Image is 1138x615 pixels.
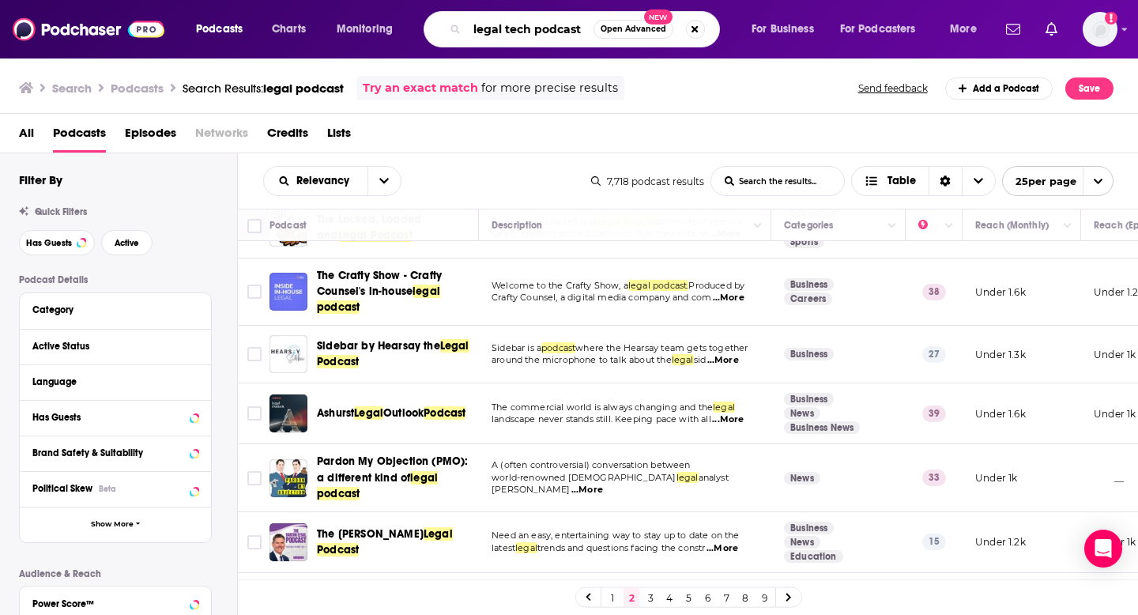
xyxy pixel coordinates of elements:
[661,588,677,607] a: 4
[1002,166,1114,196] button: open menu
[694,354,707,365] span: sid
[317,268,473,315] a: The Crafty Show - Crafty Counsel's in-houselegal podcast
[784,472,820,485] a: News
[247,406,262,421] span: Toggle select row
[784,522,834,534] a: Business
[32,478,198,498] button: Political SkewBeta
[196,18,243,40] span: Podcasts
[699,588,715,607] a: 6
[922,284,946,300] p: 38
[267,120,308,153] a: Credits
[713,402,735,413] span: legal
[262,17,315,42] a: Charts
[1083,12,1117,47] img: User Profile
[32,376,188,387] div: Language
[975,407,1026,421] p: Under 1.6k
[492,280,628,291] span: Welcome to the Crafty Show, a
[19,172,62,187] h2: Filter By
[922,406,946,421] p: 39
[183,81,344,96] a: Search Results:legal podcast
[628,280,688,291] span: legal podcast.
[326,17,413,42] button: open menu
[929,167,962,195] div: Sort Direction
[784,393,834,406] a: Business
[571,484,603,496] span: ...More
[264,175,367,187] button: open menu
[737,588,753,607] a: 8
[481,79,618,97] span: for more precise results
[337,18,393,40] span: Monitoring
[940,217,959,236] button: Column Actions
[784,216,833,235] div: Categories
[32,598,185,609] div: Power Score™
[748,217,767,236] button: Column Actions
[13,14,164,44] img: Podchaser - Follow, Share and Rate Podcasts
[784,407,820,420] a: News
[32,443,198,462] button: Brand Safety & Suitability
[247,535,262,549] span: Toggle select row
[272,18,306,40] span: Charts
[367,167,401,195] button: open menu
[317,406,354,420] span: Ashurst
[784,348,834,360] a: Business
[680,588,696,607] a: 5
[125,120,176,153] a: Episodes
[945,77,1053,100] a: Add a Podcast
[492,472,729,496] span: analyst [PERSON_NAME]
[317,455,468,484] span: Pardon My Objection (PMO): a different kind of
[784,536,820,549] a: News
[718,588,734,607] a: 7
[707,542,738,555] span: ...More
[467,17,593,42] input: Search podcasts, credits, & more...
[492,402,713,413] span: The commercial world is always changing and the
[922,534,946,549] p: 15
[492,413,711,424] span: landscape never stands still. Keeping pace with all
[19,120,34,153] a: All
[601,25,666,33] span: Open Advanced
[492,530,740,541] span: Need an easy, entertaining way to stay up to date on the
[1058,217,1077,236] button: Column Actions
[327,120,351,153] a: Lists
[492,472,676,483] span: world-renowned [DEMOGRAPHIC_DATA]
[185,17,263,42] button: open menu
[740,17,834,42] button: open menu
[32,336,198,356] button: Active Status
[317,406,465,421] a: AshurstLegalOutlookPodcast
[26,239,72,247] span: Has Guests
[756,588,772,607] a: 9
[541,342,575,353] span: podcast
[1083,12,1117,47] span: Logged in as KSKristina
[317,526,473,558] a: The [PERSON_NAME]Legal Podcast
[32,407,198,427] button: Has Guests
[53,120,106,153] span: Podcasts
[975,471,1017,485] p: Under 1k
[492,342,541,353] span: Sidebar is a
[676,472,699,483] span: legal
[269,335,307,373] img: Sidebar by Hearsay the Legal Podcast
[269,459,307,497] img: Pardon My Objection (PMO): a different kind of legal podcast
[247,471,262,485] span: Toggle select row
[624,588,639,607] a: 2
[101,230,153,255] button: Active
[1094,348,1136,361] p: Under 1k
[263,81,344,96] span: legal podcast
[975,348,1026,361] p: Under 1.3k
[269,216,307,235] div: Podcast
[111,81,164,96] h3: Podcasts
[1094,471,1124,485] p: __
[605,588,620,607] a: 1
[492,459,691,470] span: A (often controversial) conversation between
[1039,16,1064,43] a: Show notifications dropdown
[492,292,711,303] span: Crafty Counsel, a digital media company and com
[20,507,211,542] button: Show More
[32,300,198,319] button: Category
[32,483,92,494] span: Political Skew
[975,535,1026,549] p: Under 1.2k
[269,394,307,432] a: Ashurst Legal Outlook Podcast
[784,292,832,305] a: Careers
[317,338,473,370] a: Sidebar by Hearsay theLegal Podcast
